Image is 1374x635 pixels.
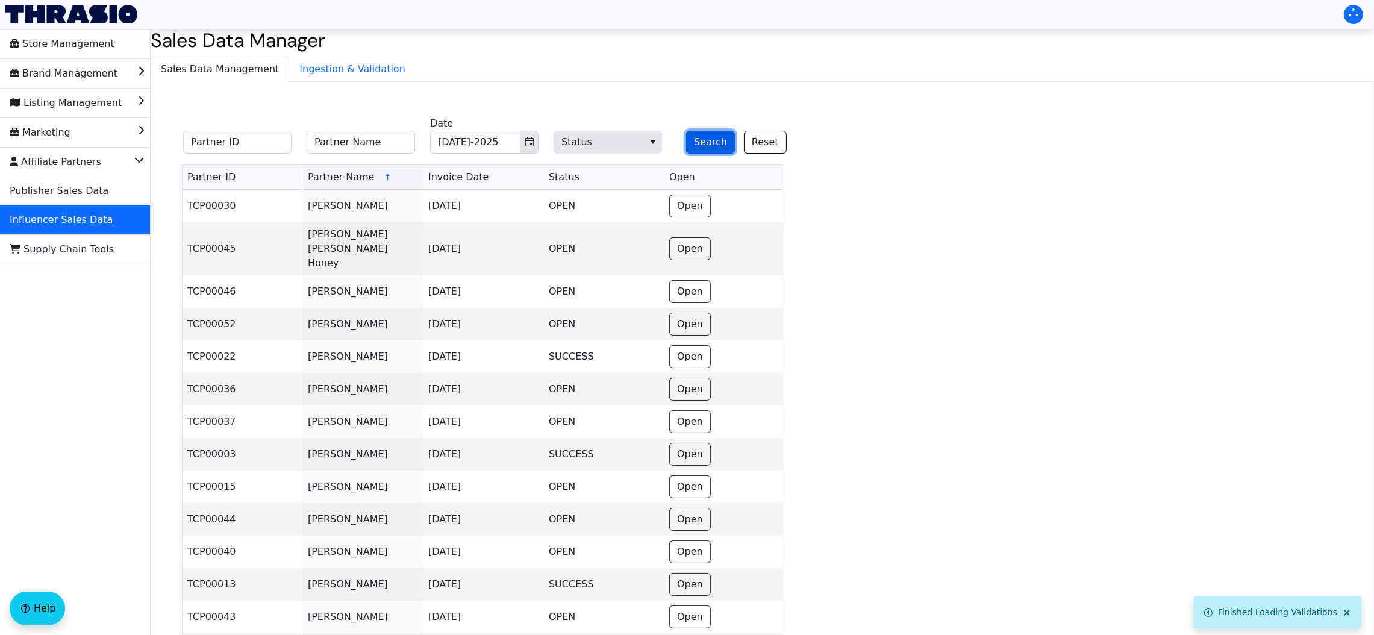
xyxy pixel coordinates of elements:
[10,152,101,172] span: Affiliate Partners
[544,503,664,536] td: OPEN
[423,222,544,275] td: [DATE]
[677,242,703,256] span: Open
[677,414,703,429] span: Open
[151,57,289,81] span: Sales Data Management
[677,610,703,624] span: Open
[183,190,303,222] td: TCP00030
[423,503,544,536] td: [DATE]
[544,308,664,340] td: OPEN
[544,536,664,568] td: OPEN
[10,210,113,230] span: Influencer Sales Data
[423,275,544,308] td: [DATE]
[669,443,711,466] button: Open
[677,199,703,213] span: Open
[151,29,1374,52] h2: Sales Data Manager
[183,405,303,438] td: TCP00037
[183,503,303,536] td: TCP00044
[544,190,664,222] td: OPEN
[423,438,544,471] td: [DATE]
[669,475,711,498] button: Open
[431,131,520,153] input: Jul-2025
[423,568,544,601] td: [DATE]
[1342,608,1352,618] span: Close
[303,340,423,373] td: [PERSON_NAME]
[423,373,544,405] td: [DATE]
[669,345,711,368] button: Open
[10,64,117,83] span: Brand Management
[669,313,711,336] button: Open
[544,373,664,405] td: OPEN
[303,601,423,633] td: [PERSON_NAME]
[10,592,65,625] button: Help floatingactionbutton
[677,512,703,527] span: Open
[544,340,664,373] td: SUCCESS
[430,116,453,131] label: Date
[544,471,664,503] td: OPEN
[669,410,711,433] button: Open
[10,123,70,142] span: Marketing
[308,170,374,184] span: Partner Name
[290,57,415,81] span: Ingestion & Validation
[544,222,664,275] td: OPEN
[423,340,544,373] td: [DATE]
[669,170,695,184] span: Open
[677,284,703,299] span: Open
[183,601,303,633] td: TCP00043
[303,275,423,308] td: [PERSON_NAME]
[303,190,423,222] td: [PERSON_NAME]
[187,170,236,184] span: Partner ID
[677,317,703,331] span: Open
[669,237,711,260] button: Open
[303,503,423,536] td: [PERSON_NAME]
[549,170,579,184] span: Status
[183,568,303,601] td: TCP00013
[10,34,114,54] span: Store Management
[669,195,711,217] button: Open
[183,308,303,340] td: TCP00052
[520,131,538,153] button: Toggle calendar
[677,349,703,364] span: Open
[303,568,423,601] td: [PERSON_NAME]
[423,471,544,503] td: [DATE]
[183,222,303,275] td: TCP00045
[423,308,544,340] td: [DATE]
[10,240,114,259] span: Supply Chain Tools
[669,378,711,401] button: Open
[669,540,711,563] button: Open
[303,373,423,405] td: [PERSON_NAME]
[183,275,303,308] td: TCP00046
[686,131,735,154] button: Search
[303,536,423,568] td: [PERSON_NAME]
[303,222,423,275] td: [PERSON_NAME] [PERSON_NAME] Honey
[544,568,664,601] td: SUCCESS
[423,601,544,633] td: [DATE]
[183,340,303,373] td: TCP00022
[669,573,711,596] button: Open
[303,405,423,438] td: [PERSON_NAME]
[1218,607,1337,617] span: Finished Loading Validations
[183,373,303,405] td: TCP00036
[677,447,703,461] span: Open
[544,438,664,471] td: SUCCESS
[5,5,137,23] img: Thrasio Logo
[183,438,303,471] td: TCP00003
[303,308,423,340] td: [PERSON_NAME]
[544,275,664,308] td: OPEN
[544,405,664,438] td: OPEN
[677,545,703,559] span: Open
[677,577,703,592] span: Open
[554,131,662,154] span: Status
[669,280,711,303] button: Open
[303,471,423,503] td: [PERSON_NAME]
[544,601,664,633] td: OPEN
[10,181,108,201] span: Publisher Sales Data
[423,190,544,222] td: [DATE]
[10,93,122,113] span: Listing Management
[34,601,55,616] span: Help
[183,471,303,503] td: TCP00015
[644,131,661,153] button: select
[183,536,303,568] td: TCP00040
[423,405,544,438] td: [DATE]
[744,131,787,154] button: Reset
